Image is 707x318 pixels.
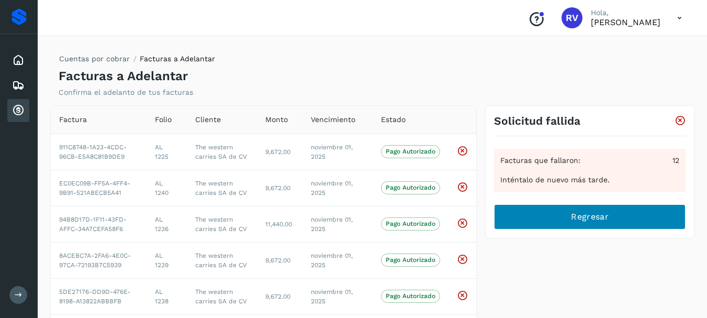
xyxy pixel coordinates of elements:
[195,114,221,125] span: Cliente
[571,211,608,223] span: Regresar
[381,114,406,125] span: Estado
[265,221,292,228] span: 11,440.00
[51,206,147,242] td: 94B8D17D-1F11-43FD-AFFC-34A7CEFA58F6
[386,220,435,227] p: Pago Autorizado
[59,114,87,125] span: Factura
[51,242,147,278] td: 8ACEBC7A-2FA6-4E0C-97CA-72193B7C5939
[386,292,435,300] p: Pago Autorizado
[140,54,215,63] span: Facturas a Adelantar
[265,184,290,192] span: 9,672.00
[386,256,435,264] p: Pago Autorizado
[265,148,290,156] span: 9,672.00
[311,114,355,125] span: Vencimiento
[155,114,172,125] span: Folio
[311,216,353,233] span: noviembre 01, 2025
[386,184,435,191] p: Pago Autorizado
[311,288,353,305] span: noviembre 01, 2025
[500,155,679,166] div: Facturas que fallaron:
[7,74,29,97] div: Embarques
[59,54,130,63] a: Cuentas por cobrar
[386,148,435,155] p: Pago Autorizado
[500,174,679,185] div: Inténtalo de nuevo más tarde.
[672,155,679,166] span: 12
[187,242,257,278] td: The western carries SA de CV
[265,114,288,125] span: Monto
[187,206,257,242] td: The western carries SA de CV
[147,206,186,242] td: AL 1236
[187,170,257,206] td: The western carries SA de CV
[59,53,215,69] nav: breadcrumb
[591,8,660,17] p: Hola,
[51,170,147,206] td: EC0EC09B-FF5A-4FF4-9B91-521ABECB5A41
[51,278,147,314] td: 5DE27176-DD9D-476E-8198-A13822ABBBFB
[311,252,353,269] span: noviembre 01, 2025
[187,134,257,170] td: The western carries SA de CV
[59,69,188,84] h4: Facturas a Adelantar
[494,114,580,127] h3: Solicitud fallida
[147,170,186,206] td: AL 1240
[7,49,29,72] div: Inicio
[147,278,186,314] td: AL 1238
[7,99,29,122] div: Cuentas por cobrar
[311,144,353,160] span: noviembre 01, 2025
[59,88,193,97] p: Confirma el adelanto de tus facturas
[51,134,147,170] td: 911C8748-1A23-4CDC-96CB-E5A8C81B9DE9
[187,278,257,314] td: The western carries SA de CV
[147,242,186,278] td: AL 1239
[494,204,686,229] button: Regresar
[265,257,290,264] span: 9,672.00
[591,17,660,27] p: RODRIGO VELAZQUEZ ALMEYDA
[265,293,290,300] span: 9,672.00
[311,180,353,196] span: noviembre 01, 2025
[147,134,186,170] td: AL 1225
